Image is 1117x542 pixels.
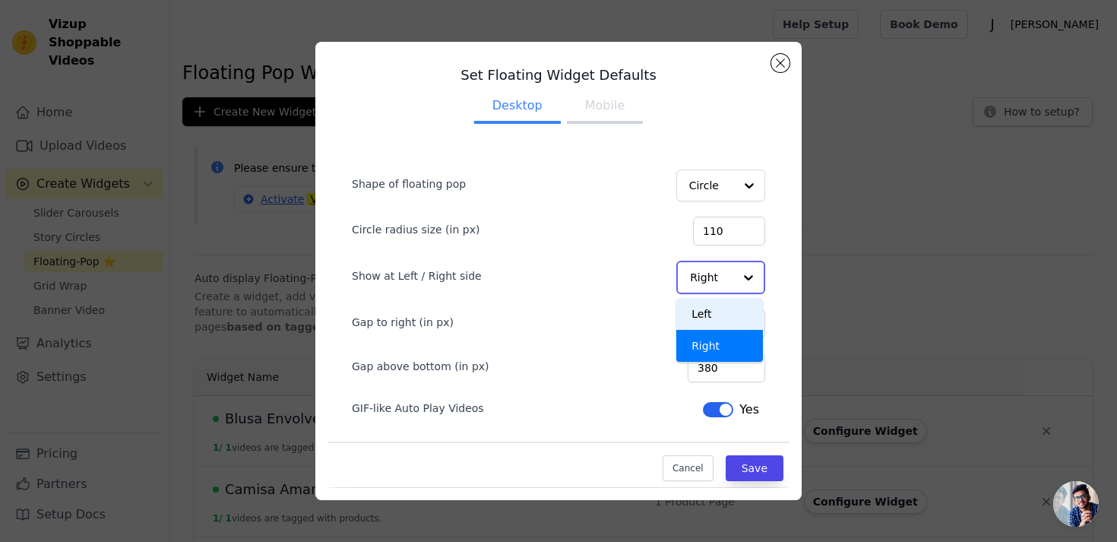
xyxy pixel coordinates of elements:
div: Left [676,298,763,330]
label: Gap to right (in px) [352,315,454,330]
button: Mobile [567,90,643,124]
span: Yes [739,401,759,419]
label: Gap above bottom (in px) [352,359,489,374]
button: Close modal [771,54,789,72]
label: Circle radius size (in px) [352,222,479,237]
button: Save [726,456,783,482]
label: GIF-like Auto Play Videos [352,401,484,416]
label: Show at Left / Right side [352,268,482,284]
div: Right [676,330,763,362]
h3: Set Floating Widget Defaults [328,66,789,84]
button: Cancel [663,456,714,482]
div: Open chat [1053,481,1099,527]
button: Desktop [474,90,561,124]
label: Shape of floating pop [352,176,466,192]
